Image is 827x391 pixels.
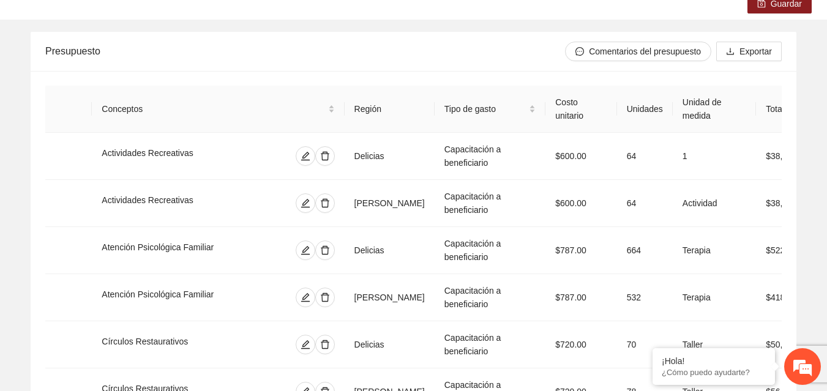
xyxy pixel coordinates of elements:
[315,288,335,307] button: delete
[296,292,315,302] span: edit
[545,227,616,274] td: $787.00
[673,274,756,321] td: Terapia
[444,102,527,116] span: Tipo de gasto
[617,274,673,321] td: 532
[617,321,673,368] td: 70
[673,86,756,133] th: Unidad de medida
[617,133,673,180] td: 64
[102,102,325,116] span: Conceptos
[589,45,701,58] span: Comentarios del presupuesto
[726,47,735,57] span: download
[345,227,435,274] td: Delicias
[673,133,756,180] td: 1
[617,180,673,227] td: 64
[296,151,315,161] span: edit
[296,340,315,349] span: edit
[64,62,206,78] div: Chatee con nosotros ahora
[345,274,435,321] td: [PERSON_NAME]
[102,193,244,213] div: Actividades Recreativas
[673,180,756,227] td: Actividad
[102,146,244,166] div: Actividades Recreativas
[662,356,766,366] div: ¡Hola!
[617,86,673,133] th: Unidades
[662,368,766,377] p: ¿Cómo puedo ayudarte?
[316,151,334,161] span: delete
[92,86,344,133] th: Conceptos
[435,133,546,180] td: Capacitación a beneficiario
[296,288,315,307] button: edit
[345,133,435,180] td: Delicias
[435,227,546,274] td: Capacitación a beneficiario
[316,198,334,208] span: delete
[617,227,673,274] td: 664
[716,42,782,61] button: downloadExportar
[296,245,315,255] span: edit
[316,292,334,302] span: delete
[6,261,233,303] textarea: Escriba su mensaje y pulse “Intro”
[545,133,616,180] td: $600.00
[345,321,435,368] td: Delicias
[296,240,315,260] button: edit
[673,321,756,368] td: Taller
[296,198,315,208] span: edit
[739,45,772,58] span: Exportar
[296,335,315,354] button: edit
[315,193,335,213] button: delete
[435,274,546,321] td: Capacitación a beneficiario
[545,86,616,133] th: Costo unitario
[201,6,230,35] div: Minimizar ventana de chat en vivo
[71,127,169,250] span: Estamos en línea.
[315,240,335,260] button: delete
[575,47,584,57] span: message
[545,274,616,321] td: $787.00
[435,86,546,133] th: Tipo de gasto
[296,146,315,166] button: edit
[673,227,756,274] td: Terapia
[102,335,242,354] div: Círculos Restaurativos
[345,180,435,227] td: [PERSON_NAME]
[102,240,255,260] div: Atención Psicológica Familiar
[316,245,334,255] span: delete
[45,34,565,69] div: Presupuesto
[435,180,546,227] td: Capacitación a beneficiario
[435,321,546,368] td: Capacitación a beneficiario
[545,321,616,368] td: $720.00
[315,146,335,166] button: delete
[102,288,255,307] div: Atención Psicológica Familiar
[565,42,711,61] button: messageComentarios del presupuesto
[345,86,435,133] th: Región
[296,193,315,213] button: edit
[545,180,616,227] td: $600.00
[315,335,335,354] button: delete
[316,340,334,349] span: delete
